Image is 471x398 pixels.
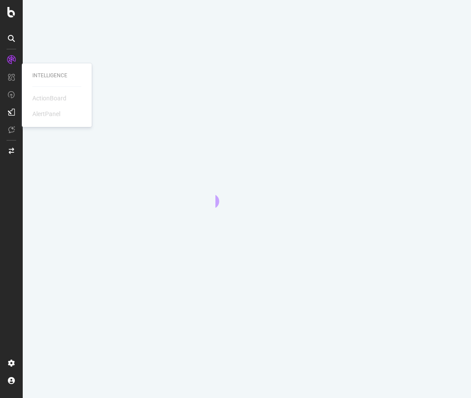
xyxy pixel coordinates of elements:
div: ActionBoard [32,94,66,103]
div: AlertPanel [32,110,60,118]
div: animation [215,176,278,208]
div: Intelligence [32,72,81,79]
